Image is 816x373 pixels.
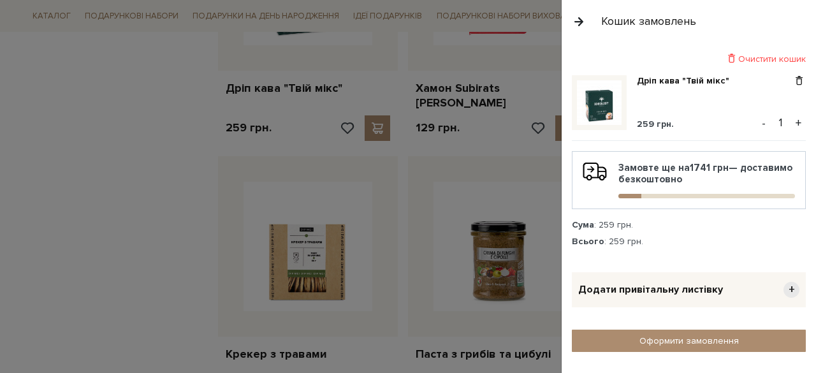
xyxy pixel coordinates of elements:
span: 259 грн. [637,119,674,129]
div: : 259 грн. [572,219,806,231]
strong: Всього [572,236,604,247]
a: Оформити замовлення [572,330,806,352]
a: Дріп кава "Твій мікс" [637,75,739,87]
div: Замовте ще на — доставимо безкоштовно [583,162,795,198]
div: Кошик замовлень [601,14,696,29]
button: - [757,113,770,133]
span: Додати привітальну листівку [578,283,723,296]
button: + [791,113,806,133]
div: : 259 грн. [572,236,806,247]
img: Дріп кава "Твій мікс" [577,80,622,125]
span: + [783,282,799,298]
b: 1741 грн [690,162,729,173]
div: Очистити кошик [572,53,806,65]
strong: Сума [572,219,594,230]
